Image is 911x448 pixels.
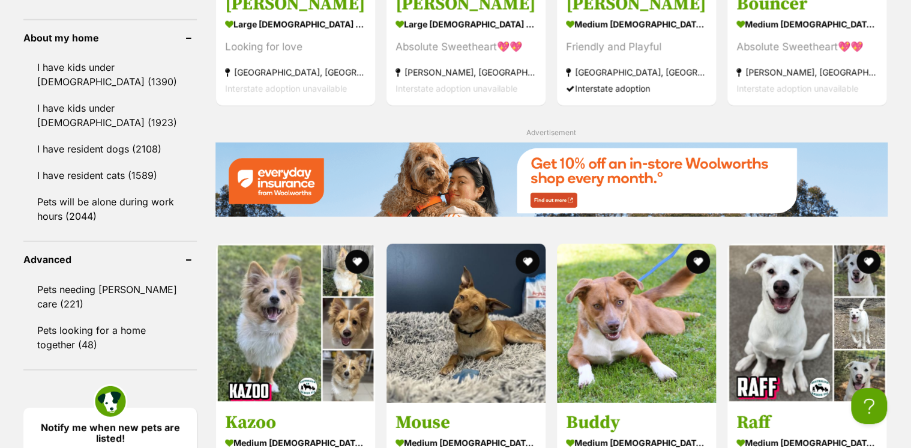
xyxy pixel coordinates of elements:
h3: Raff [736,411,877,434]
strong: [GEOGRAPHIC_DATA], [GEOGRAPHIC_DATA] [566,65,707,81]
div: Interstate adoption [566,81,707,97]
img: Everyday Insurance promotional banner [215,142,888,217]
h3: Kazoo [225,411,366,434]
strong: [PERSON_NAME], [GEOGRAPHIC_DATA] [395,65,537,81]
a: Pets needing [PERSON_NAME] care (221) [23,277,197,316]
span: Interstate adoption unavailable [225,84,347,94]
h3: Mouse [395,411,537,434]
iframe: Help Scout Beacon - Open [851,388,887,424]
div: Absolute Sweetheart💖💖 [395,40,537,56]
img: Buddy - Kelpie Dog [557,244,716,403]
header: About my home [23,32,197,43]
strong: large [DEMOGRAPHIC_DATA] Dog [225,16,366,34]
a: I have kids under [DEMOGRAPHIC_DATA] (1390) [23,55,197,94]
span: Advertisement [526,128,576,137]
header: Advanced [23,254,197,265]
button: favourite [686,250,710,274]
strong: large [DEMOGRAPHIC_DATA] Dog [395,16,537,34]
a: I have resident cats (1589) [23,163,197,188]
a: I have resident dogs (2108) [23,136,197,162]
strong: [GEOGRAPHIC_DATA], [GEOGRAPHIC_DATA] [225,65,366,81]
a: I have kids under [DEMOGRAPHIC_DATA] (1923) [23,95,197,135]
div: Absolute Sweetheart💖💖 [736,40,877,56]
img: Mouse - Australian Kelpie Dog [386,244,546,403]
strong: [PERSON_NAME], [GEOGRAPHIC_DATA] [736,65,877,81]
span: Interstate adoption unavailable [736,84,858,94]
button: favourite [516,250,540,274]
img: Raff - Labrador Retriever Dog [727,244,886,403]
h3: Buddy [566,411,707,434]
button: favourite [345,250,369,274]
strong: medium [DEMOGRAPHIC_DATA] Dog [736,16,877,34]
a: Everyday Insurance promotional banner [215,142,888,219]
div: Friendly and Playful [566,40,707,56]
button: favourite [856,250,880,274]
img: Kazoo - Pomeranian Dog [216,244,375,403]
a: Pets looking for a home together (48) [23,318,197,357]
span: Interstate adoption unavailable [395,84,517,94]
a: Pets will be alone during work hours (2044) [23,189,197,229]
div: Looking for love [225,40,366,56]
strong: medium [DEMOGRAPHIC_DATA] Dog [566,16,707,34]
